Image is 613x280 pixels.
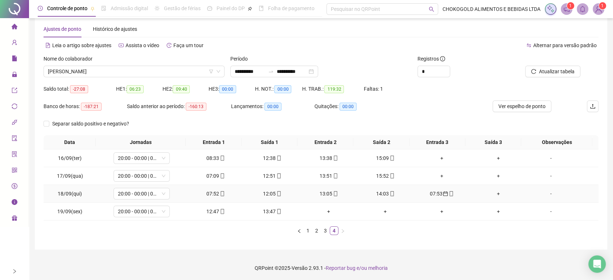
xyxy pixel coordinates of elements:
span: pushpin [248,7,252,11]
span: user-add [12,36,17,51]
span: export [12,84,17,99]
span: down [161,174,166,178]
div: + [473,190,524,198]
span: dollar [12,180,17,194]
span: filter [209,69,213,74]
span: 00:00 [264,103,281,111]
span: ANTONIO SANTOS DE SOUSA JUNIOR [48,66,220,77]
div: 08:33 [190,154,241,162]
span: home [12,20,17,35]
span: sun [155,6,160,11]
span: mobile [448,191,454,196]
div: Saldo total: [44,85,116,93]
span: 20:00 - 00:00 | 01:00 - 04:20 [118,170,165,181]
span: 00:00 [274,85,291,93]
span: right [12,269,17,274]
span: Atualizar tabela [539,67,575,75]
span: mobile [332,173,338,178]
label: Período [230,55,252,63]
span: Versão [292,265,308,271]
div: + [473,207,524,215]
span: swap [526,43,531,48]
span: upload [590,103,596,109]
img: 14563 [593,4,604,15]
th: Saída 1 [242,135,297,149]
span: search [429,7,434,12]
span: 17/09(qua) [57,173,83,179]
div: - [530,154,572,162]
span: bell [579,6,586,12]
span: calendar [442,191,448,196]
span: mobile [389,173,395,178]
div: HE 2: [162,85,208,93]
li: 2 [312,226,321,235]
span: down [161,209,166,214]
span: mobile [276,209,281,214]
span: 06:23 [127,85,144,93]
div: Ajustes de ponto [44,25,81,33]
div: + [473,172,524,180]
span: mobile [389,191,395,196]
span: down [161,156,166,160]
span: mobile [219,209,225,214]
span: gift [12,212,17,226]
div: H. TRAB.: [302,85,363,93]
span: file [12,52,17,67]
th: Saída 2 [353,135,409,149]
span: mobile [276,156,281,161]
span: -160:13 [186,103,206,111]
span: mobile [332,156,338,161]
span: Folha de pagamento [268,5,314,11]
span: Admissão digital [111,5,148,11]
span: sync [12,100,17,115]
span: 20:00 - 00:00 | 01:00 - 04:20 [118,153,165,164]
li: Página anterior [295,226,304,235]
div: 13:05 [303,190,354,198]
img: sparkle-icon.fc2bf0ac1784a2077858766a79e2daf3.svg [547,5,555,13]
div: 12:51 [247,172,297,180]
span: file-text [45,43,50,48]
li: 4 [330,226,338,235]
span: -187:21 [81,103,102,111]
li: 1 [304,226,312,235]
span: 09:40 [173,85,190,93]
span: 20:00 - 00:00 | 01:00 - 04:20 [118,206,165,217]
div: 12:05 [247,190,297,198]
button: left [295,226,304,235]
span: clock-circle [38,6,43,11]
span: CHOKOGOLD ALIMENTOS E BEBIDAS LTDA [443,5,540,13]
span: Observações [524,138,589,146]
th: Entrada 2 [297,135,353,149]
span: 119:32 [324,85,344,93]
span: api [12,116,17,131]
th: Saída 3 [465,135,521,149]
span: mobile [276,173,281,178]
span: 00:00 [219,85,236,93]
div: 12:38 [247,154,297,162]
div: - [530,172,572,180]
li: Próxima página [338,226,347,235]
span: book [259,6,264,11]
span: Ver espelho de ponto [498,102,546,110]
div: HE 3: [209,85,255,93]
span: Painel do DP [217,5,245,11]
div: + [360,207,411,215]
span: Registros [417,55,445,63]
div: 15:09 [360,154,411,162]
span: history [166,43,172,48]
th: Observações [521,135,592,149]
span: dashboard [207,6,212,11]
div: Open Intercom Messenger [588,255,606,273]
span: down [161,192,166,196]
span: -27:08 [70,85,88,93]
span: mobile [219,156,225,161]
a: 3 [321,227,329,235]
span: 20:00 - 00:00 | 01:00 - 04:20 [118,188,165,199]
div: - [530,190,572,198]
span: notification [563,6,570,12]
span: Faça um tour [173,42,203,48]
span: Separar saldo positivo e negativo? [49,120,132,128]
span: mobile [219,191,225,196]
div: 07:52 [190,190,241,198]
span: youtube [119,43,124,48]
